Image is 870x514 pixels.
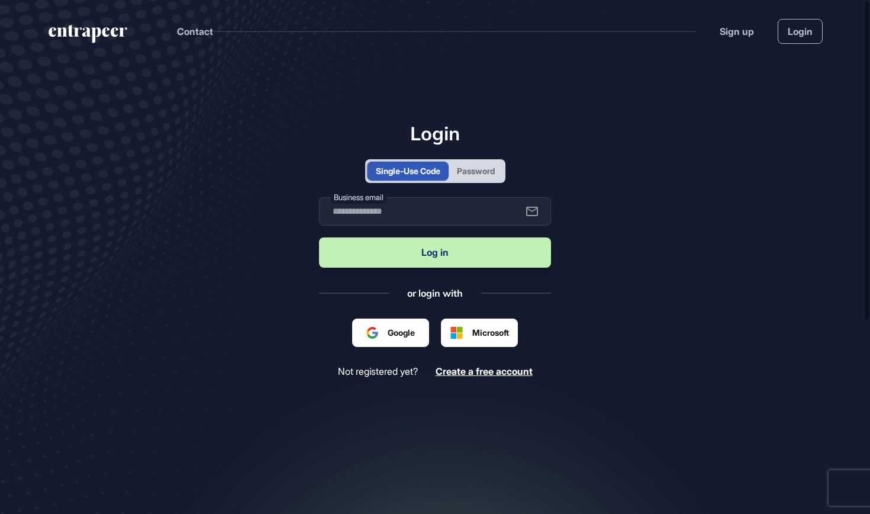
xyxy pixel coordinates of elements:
a: entrapeer-logo [47,25,128,47]
a: Sign up [720,24,754,38]
button: Log in [319,237,551,268]
span: Create a free account [436,365,533,377]
a: Create a free account [436,366,533,377]
span: Not registered yet? [338,366,418,377]
div: or login with [407,287,463,300]
h1: Login [319,122,551,144]
div: Password [457,165,495,177]
div: Single-Use Code [376,165,440,177]
a: Login [778,19,823,44]
span: Microsoft [472,326,509,339]
button: Contact [177,24,213,39]
label: Business email [331,191,386,203]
